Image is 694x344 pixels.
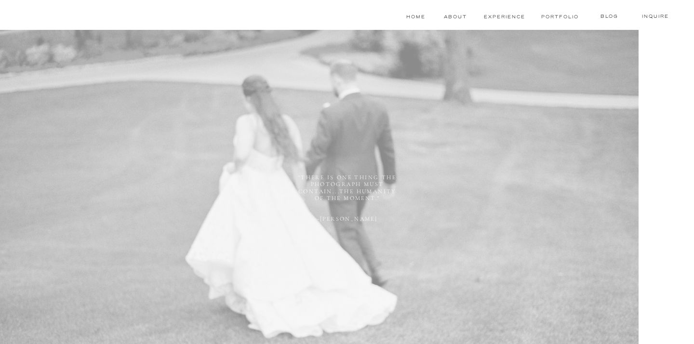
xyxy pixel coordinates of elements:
[639,13,672,20] a: Inquire
[444,13,465,21] a: About
[297,174,397,228] h2: "there is one thing the photograph must contain...the humanity of the moment." -[PERSON_NAME]
[590,13,628,20] a: blog
[405,13,427,21] a: Home
[541,13,577,21] a: Portfolio
[483,13,526,21] a: experience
